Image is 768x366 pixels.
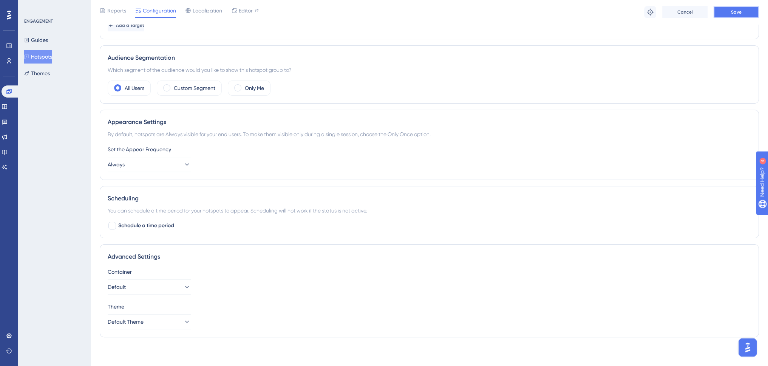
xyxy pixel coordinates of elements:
[108,130,751,139] div: By default, hotspots are Always visible for your end users. To make them visible only during a si...
[662,6,708,18] button: Cancel
[125,84,144,93] label: All Users
[108,317,144,326] span: Default Theme
[24,18,53,24] div: ENGAGEMENT
[53,4,55,10] div: 4
[24,50,52,64] button: Hotspots
[24,33,48,47] button: Guides
[731,9,742,15] span: Save
[193,6,222,15] span: Localization
[107,6,126,15] span: Reports
[143,6,176,15] span: Configuration
[116,22,144,28] span: Add a Target
[108,267,751,276] div: Container
[108,302,751,311] div: Theme
[108,194,751,203] div: Scheduling
[108,282,126,292] span: Default
[108,145,751,154] div: Set the Appear Frequency
[677,9,693,15] span: Cancel
[245,84,264,93] label: Only Me
[18,2,47,11] span: Need Help?
[174,84,215,93] label: Custom Segment
[118,221,174,230] span: Schedule a time period
[108,160,125,169] span: Always
[108,53,751,62] div: Audience Segmentation
[108,252,751,261] div: Advanced Settings
[108,19,144,31] button: Add a Target
[108,314,191,329] button: Default Theme
[108,279,191,295] button: Default
[108,118,751,127] div: Appearance Settings
[108,206,751,215] div: You can schedule a time period for your hotspots to appear. Scheduling will not work if the statu...
[714,6,759,18] button: Save
[239,6,253,15] span: Editor
[736,336,759,359] iframe: UserGuiding AI Assistant Launcher
[108,65,751,74] div: Which segment of the audience would you like to show this hotspot group to?
[108,157,191,172] button: Always
[24,67,50,80] button: Themes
